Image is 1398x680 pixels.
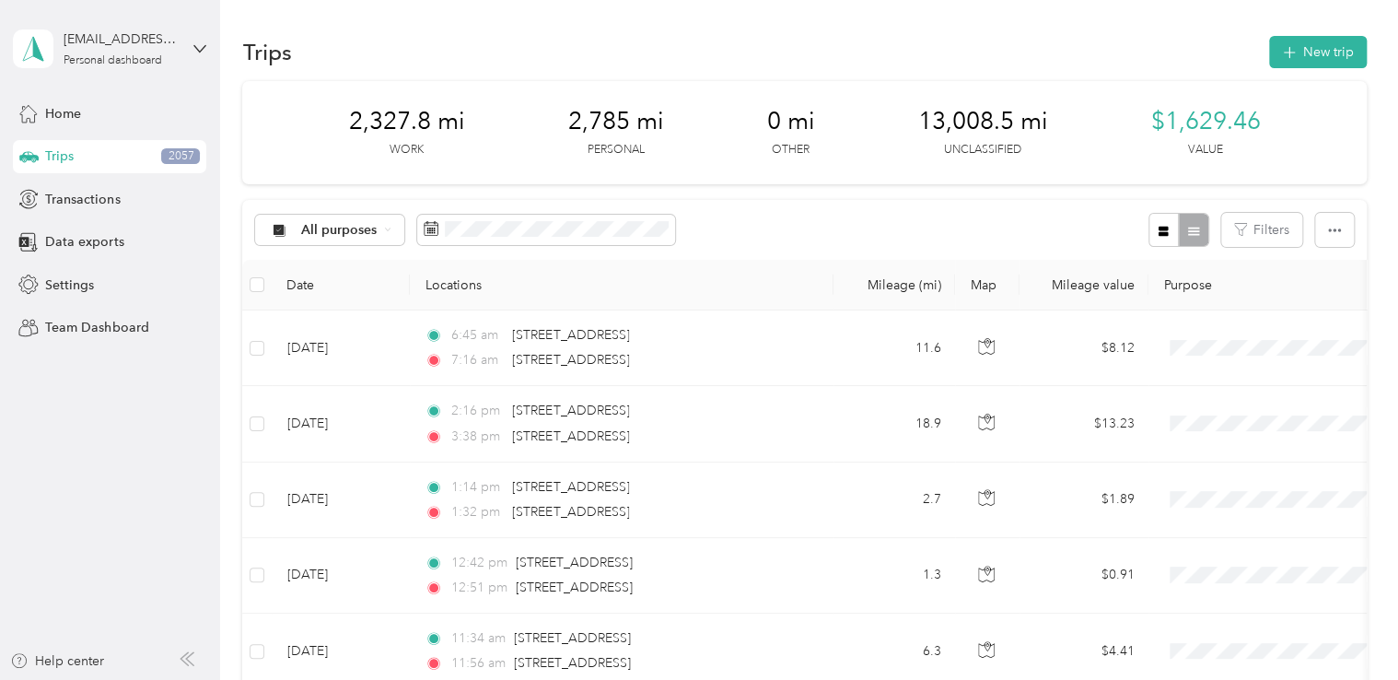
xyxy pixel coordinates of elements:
th: Mileage value [1019,260,1148,311]
span: 2,327.8 mi [348,107,464,136]
span: 11:56 am [451,653,506,674]
h1: Trips [242,42,291,62]
p: Other [772,142,810,158]
td: [DATE] [272,386,410,462]
td: 2.7 [833,463,955,538]
button: Filters [1221,213,1302,247]
span: [STREET_ADDRESS] [512,479,629,495]
td: [DATE] [272,311,410,386]
p: Unclassified [944,142,1021,158]
span: 12:51 pm [451,578,507,598]
span: 12:42 pm [451,553,507,573]
span: [STREET_ADDRESS] [514,655,631,671]
td: $8.12 [1019,311,1148,386]
span: 6:45 am [451,325,504,346]
span: 2057 [161,148,200,165]
span: 1:32 pm [451,502,504,522]
td: [DATE] [272,463,410,538]
span: 3:38 pm [451,427,504,447]
span: Trips [45,147,74,166]
span: 2:16 pm [451,401,504,421]
span: All purposes [301,224,378,237]
span: [STREET_ADDRESS] [512,403,629,418]
span: Home [45,104,81,123]
span: 7:16 am [451,350,504,370]
th: Locations [410,260,833,311]
span: [STREET_ADDRESS] [516,580,633,595]
td: 18.9 [833,386,955,462]
button: New trip [1269,36,1367,68]
span: Transactions [45,190,120,209]
span: 2,785 mi [567,107,663,136]
button: Help center [10,651,104,671]
td: $1.89 [1019,463,1148,538]
span: [STREET_ADDRESS] [512,428,629,444]
p: Value [1188,142,1223,158]
td: [DATE] [272,538,410,614]
span: Data exports [45,232,123,252]
span: [STREET_ADDRESS] [512,504,629,520]
div: [EMAIL_ADDRESS][DOMAIN_NAME] [64,29,179,49]
td: $0.91 [1019,538,1148,614]
span: Settings [45,276,94,295]
span: 13,008.5 mi [917,107,1047,136]
p: Personal [587,142,644,158]
th: Date [272,260,410,311]
td: $13.23 [1019,386,1148,462]
span: 11:34 am [451,628,506,649]
span: Team Dashboard [45,318,148,337]
td: 11.6 [833,311,955,386]
span: 0 mi [766,107,814,136]
span: [STREET_ADDRESS] [516,555,633,570]
th: Map [955,260,1019,311]
span: [STREET_ADDRESS] [514,630,631,646]
td: 1.3 [833,538,955,614]
span: [STREET_ADDRESS] [512,327,629,343]
iframe: Everlance-gr Chat Button Frame [1295,577,1398,680]
span: $1,629.46 [1150,107,1260,136]
span: [STREET_ADDRESS] [512,352,629,368]
p: Work [390,142,424,158]
th: Mileage (mi) [833,260,955,311]
span: 1:14 pm [451,477,504,498]
div: Personal dashboard [64,55,162,66]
